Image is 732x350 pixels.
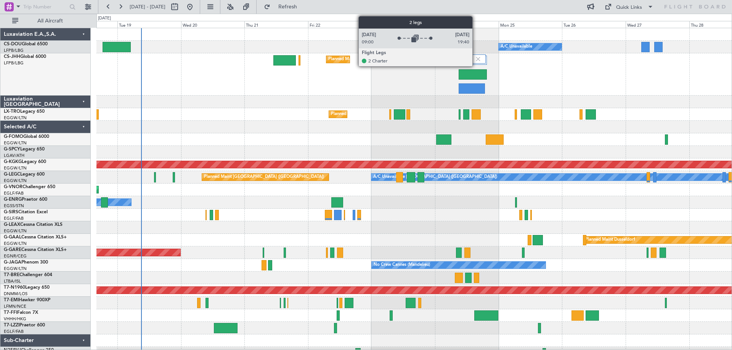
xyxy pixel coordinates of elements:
[4,42,48,46] a: CS-DOUGlobal 6500
[4,298,50,302] a: T7-EMIHawker 900XP
[4,304,26,309] a: LFMN/NCE
[4,54,20,59] span: CS-JHH
[4,222,63,227] a: G-LEAXCessna Citation XLS
[4,253,27,259] a: EGNR/CEG
[4,248,67,252] a: G-GARECessna Citation XLS+
[328,54,448,65] div: Planned Maint [GEOGRAPHIC_DATA] ([GEOGRAPHIC_DATA])
[4,109,20,114] span: LX-TRO
[4,172,45,177] a: G-LEGCLegacy 600
[4,285,50,290] a: T7-N1960Legacy 650
[4,235,21,240] span: G-GAAL
[499,21,562,28] div: Mon 25
[4,298,19,302] span: T7-EMI
[4,310,17,315] span: T7-FFI
[4,260,21,265] span: G-JAGA
[4,134,23,139] span: G-FOMO
[4,241,27,246] a: EGGW/LTN
[4,185,22,189] span: G-VNOR
[4,228,27,234] a: EGGW/LTN
[475,56,482,62] img: gray-close.svg
[4,160,46,164] a: G-KGKGLegacy 600
[4,266,27,272] a: EGGW/LTN
[4,178,27,184] a: EGGW/LTN
[4,190,24,196] a: EGLF/FAB
[585,234,635,246] div: Planned Maint Dusseldorf
[20,18,80,24] span: All Aircraft
[181,21,245,28] div: Wed 20
[4,291,27,297] a: DNMM/LOS
[4,160,22,164] span: G-KGKG
[4,147,45,152] a: G-SPCYLegacy 650
[4,42,22,46] span: CS-DOU
[435,21,499,28] div: Sun 24
[4,109,45,114] a: LX-TROLegacy 650
[4,185,55,189] a: G-VNORChallenger 650
[4,210,48,214] a: G-SIRSCitation Excel
[4,329,24,334] a: EGLF/FAB
[4,260,48,265] a: G-JAGAPhenom 300
[130,3,165,10] span: [DATE] - [DATE]
[4,115,27,121] a: EGGW/LTN
[562,21,626,28] div: Tue 26
[616,4,642,11] div: Quick Links
[4,197,22,202] span: G-ENRG
[4,216,24,221] a: EGLF/FAB
[244,21,308,28] div: Thu 21
[601,1,657,13] button: Quick Links
[4,60,24,66] a: LFPB/LBG
[204,171,324,183] div: Planned Maint [GEOGRAPHIC_DATA] ([GEOGRAPHIC_DATA])
[4,165,27,171] a: EGGW/LTN
[4,172,20,177] span: G-LEGC
[4,323,45,328] a: T7-LZZIPraetor 600
[4,316,26,322] a: VHHH/HKG
[4,134,49,139] a: G-FOMOGlobal 6000
[23,1,67,13] input: Trip Number
[4,285,25,290] span: T7-N1960
[4,310,38,315] a: T7-FFIFalcon 7X
[4,323,19,328] span: T7-LZZI
[4,140,27,146] a: EGGW/LTN
[4,153,24,158] a: LGAV/ATH
[272,4,304,10] span: Refresh
[260,1,306,13] button: Refresh
[501,41,532,53] div: A/C Unavailable
[331,109,451,120] div: Planned Maint [GEOGRAPHIC_DATA] ([GEOGRAPHIC_DATA])
[4,54,46,59] a: CS-JHHGlobal 6000
[4,248,21,252] span: G-GARE
[117,21,181,28] div: Tue 19
[4,278,21,284] a: LTBA/ISL
[4,203,24,209] a: EGSS/STN
[626,21,689,28] div: Wed 27
[4,210,18,214] span: G-SIRS
[4,273,19,277] span: T7-BRE
[8,15,83,27] button: All Aircraft
[4,222,20,227] span: G-LEAX
[4,48,24,53] a: LFPB/LBG
[98,15,111,22] div: [DATE]
[4,273,52,277] a: T7-BREChallenger 604
[4,197,47,202] a: G-ENRGPraetor 600
[308,21,372,28] div: Fri 22
[373,171,497,183] div: A/C Unavailable [GEOGRAPHIC_DATA] ([GEOGRAPHIC_DATA])
[4,147,20,152] span: G-SPCY
[371,21,435,28] div: Sat 23
[4,235,67,240] a: G-GAALCessna Citation XLS+
[374,259,430,271] div: No Crew Cannes (Mandelieu)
